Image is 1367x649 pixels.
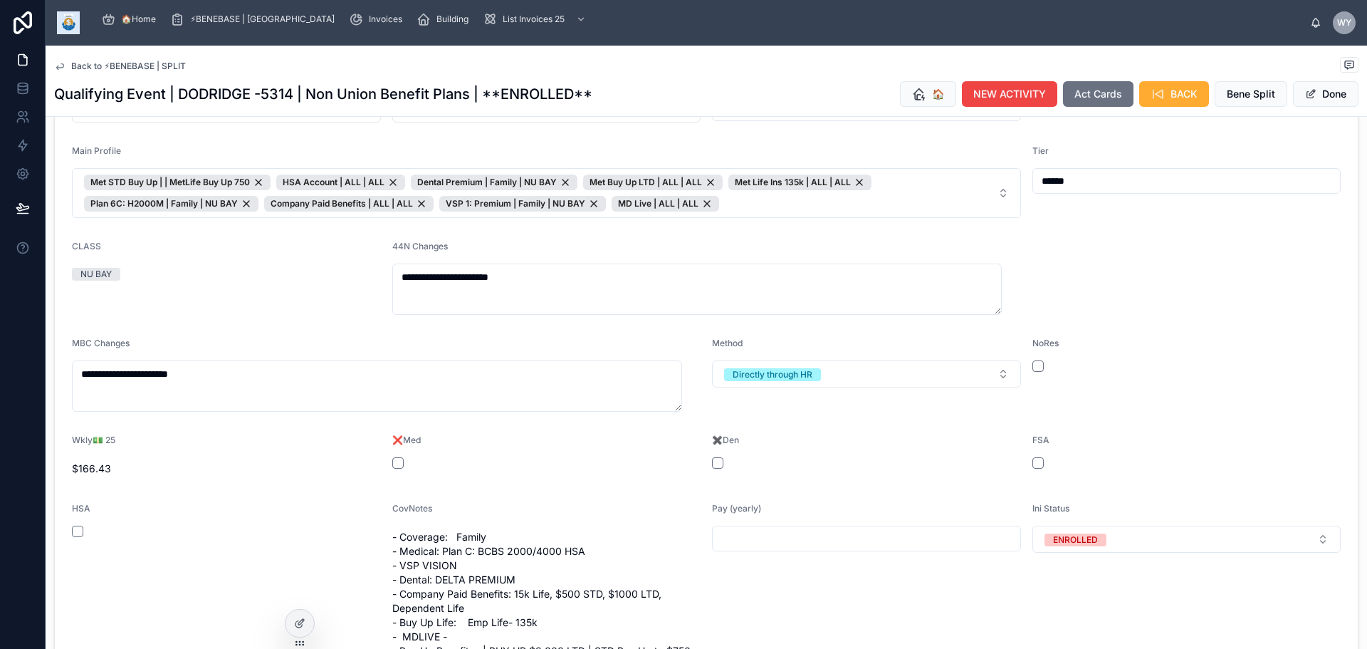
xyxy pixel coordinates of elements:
[166,6,345,32] a: ⚡BENEBASE | [GEOGRAPHIC_DATA]
[973,87,1046,101] span: NEW ACTIVITY
[72,338,130,348] span: MBC Changes
[446,198,585,209] span: VSP 1: Premium | Family | NU BAY
[1215,81,1287,107] button: Bene Split
[478,6,593,32] a: List Invoices 25
[276,175,405,190] button: Unselect 148
[417,177,557,188] span: Dental Premium | Family | NU BAY
[712,338,743,348] span: Method
[121,14,156,25] span: 🏠Home
[72,435,115,445] span: Wkly💵 25
[392,503,432,514] span: CovNotes
[369,14,402,25] span: Invoices
[1074,87,1122,101] span: Act Cards
[72,241,101,251] span: CLASS
[1139,81,1209,107] button: BACK
[1032,503,1069,514] span: Ini Status
[932,87,944,101] span: 🏠
[283,177,384,188] span: HSA Account | ALL | ALL
[1032,526,1341,553] button: Select Button
[57,11,80,34] img: App logo
[439,196,606,212] button: Unselect 48
[72,145,121,156] span: Main Profile
[1337,17,1351,28] span: WY
[712,360,1021,388] button: Select Button
[1293,81,1358,107] button: Done
[583,175,723,190] button: Unselect 114
[412,6,478,32] a: Building
[1032,145,1049,156] span: Tier
[1053,534,1098,546] div: ENROLLED
[190,14,335,25] span: ⚡BENEBASE | [GEOGRAPHIC_DATA]
[84,196,258,212] button: Unselect 84
[712,435,739,445] span: ✖️Den
[72,462,381,476] span: $166.43
[84,175,271,190] button: Unselect 165
[97,6,166,32] a: 🏠Home
[590,177,702,188] span: Met Buy Up LTD | ALL | ALL
[503,14,565,25] span: List Invoices 25
[1170,87,1198,101] span: BACK
[618,198,698,209] span: MD Live | ALL | ALL
[392,241,448,251] span: 44N Changes
[264,196,434,212] button: Unselect 73
[712,503,761,514] span: Pay (yearly)
[1063,81,1133,107] button: Act Cards
[71,61,186,72] span: Back to ⚡BENEBASE | SPLIT
[735,177,851,188] span: Met Life Ins 135k | ALL | ALL
[345,6,412,32] a: Invoices
[733,368,812,381] div: Directly through HR
[436,14,468,25] span: Building
[411,175,577,190] button: Unselect 121
[612,196,719,212] button: Unselect 20
[72,168,1021,218] button: Select Button
[271,198,413,209] span: Company Paid Benefits | ALL | ALL
[72,503,90,514] span: HSA
[54,61,186,72] a: Back to ⚡BENEBASE | SPLIT
[728,175,871,190] button: Unselect 85
[1032,338,1059,348] span: NoRes
[1032,435,1049,445] span: FSA
[90,177,250,188] span: Met STD Buy Up | | MetLife Buy Up 750
[900,81,956,107] button: 🏠
[54,84,592,104] h1: Qualifying Event | DODRIDGE -5314 | Non Union Benefit Plans | **ENROLLED**
[962,81,1057,107] button: NEW ACTIVITY
[392,435,421,445] span: ❌Med
[1227,87,1275,101] span: Bene Split
[91,4,1310,35] div: scrollable content
[90,198,238,209] span: Plan 6C: H2000M | Family | NU BAY
[80,268,112,281] div: NU BAY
